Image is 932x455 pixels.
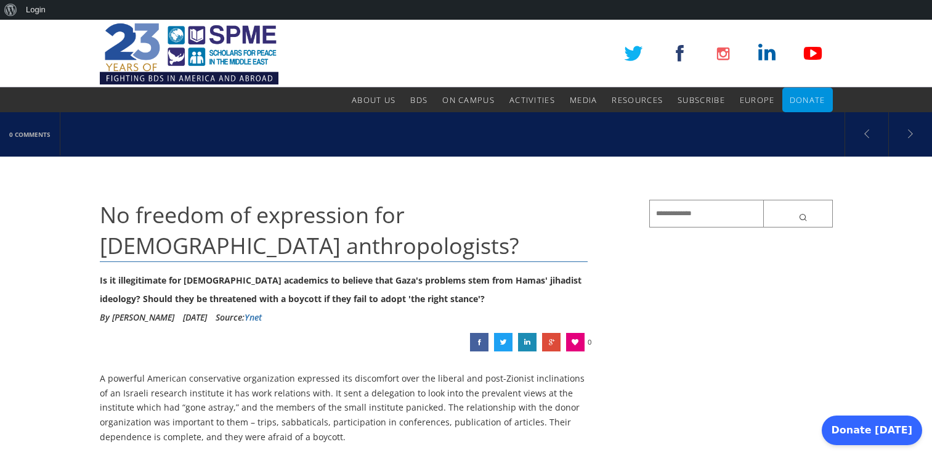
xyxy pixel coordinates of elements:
a: Media [570,88,598,112]
span: Subscribe [678,94,725,105]
a: No freedom of expression for Israeli anthropologists? [542,333,561,351]
a: On Campus [442,88,495,112]
div: Source: [216,308,262,327]
p: A powerful American conservative organization expressed its discomfort over the liberal and post-... [100,371,588,445]
span: On Campus [442,94,495,105]
li: [DATE] [183,308,207,327]
span: Europe [740,94,775,105]
li: By [PERSON_NAME] [100,308,174,327]
a: About Us [352,88,395,112]
span: Donate [790,94,825,105]
a: No freedom of expression for Israeli anthropologists? [470,333,488,351]
span: 0 [588,333,591,351]
span: BDS [410,94,428,105]
a: Donate [790,88,825,112]
span: No freedom of expression for [DEMOGRAPHIC_DATA] anthropologists? [100,200,519,261]
a: Europe [740,88,775,112]
div: Is it illegitimate for [DEMOGRAPHIC_DATA] academics to believe that Gaza's problems stem from Ham... [100,271,588,308]
a: BDS [410,88,428,112]
a: No freedom of expression for Israeli anthropologists? [494,333,513,351]
span: Activities [509,94,555,105]
img: SPME [100,20,278,88]
a: No freedom of expression for Israeli anthropologists? [518,333,537,351]
a: Ynet [245,311,262,323]
span: About Us [352,94,395,105]
span: Resources [612,94,663,105]
a: Resources [612,88,663,112]
a: Activities [509,88,555,112]
a: Subscribe [678,88,725,112]
span: Media [570,94,598,105]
